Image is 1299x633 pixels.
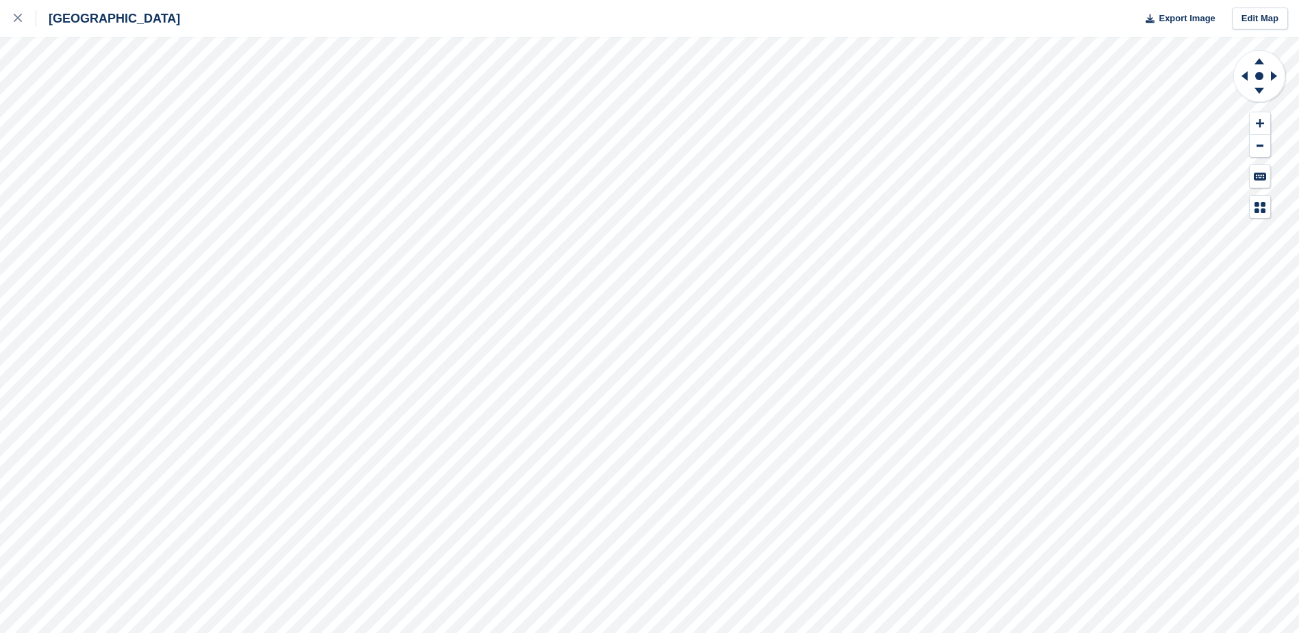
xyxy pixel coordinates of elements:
a: Edit Map [1232,8,1288,30]
span: Export Image [1159,12,1215,25]
div: [GEOGRAPHIC_DATA] [36,10,180,27]
button: Zoom In [1250,112,1270,135]
button: Keyboard Shortcuts [1250,165,1270,188]
button: Zoom Out [1250,135,1270,158]
button: Map Legend [1250,196,1270,219]
button: Export Image [1137,8,1215,30]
